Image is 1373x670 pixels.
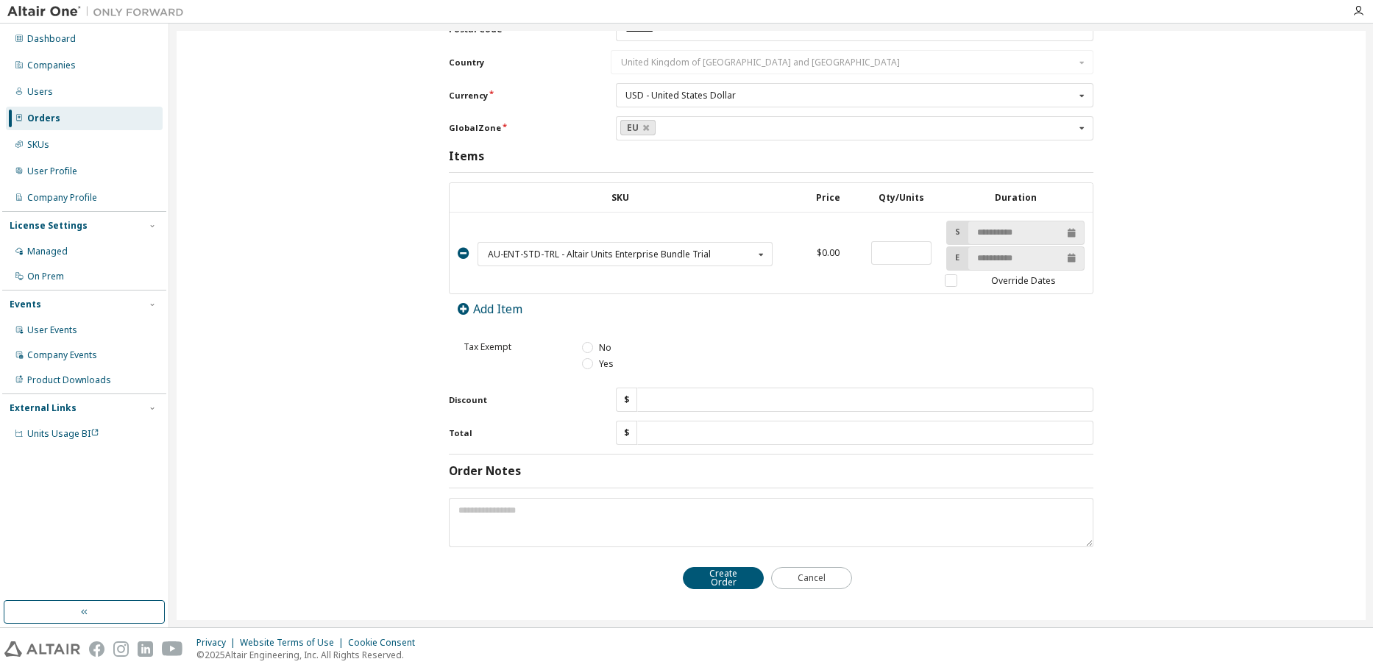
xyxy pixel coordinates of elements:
img: altair_logo.svg [4,641,80,657]
div: Website Terms of Use [240,637,348,649]
div: Currency [616,83,1093,107]
img: Altair One [7,4,191,19]
h3: Items [449,149,484,164]
button: Cancel [771,567,852,589]
img: instagram.svg [113,641,129,657]
button: Create Order [683,567,764,589]
th: Duration [938,183,1093,212]
p: © 2025 Altair Engineering, Inc. All Rights Reserved. [196,649,424,661]
a: Add Item [457,301,522,317]
div: Dashboard [27,33,76,45]
label: S [947,226,963,238]
th: Price [791,183,865,212]
th: SKU [450,183,791,212]
div: AU-ENT-STD-TRL - Altair Units Enterprise Bundle Trial [488,250,753,259]
label: Yes [582,357,613,370]
div: License Settings [10,220,88,232]
span: Units Usage BI [27,427,99,440]
div: Company Profile [27,192,97,204]
label: E [947,252,963,263]
div: External Links [10,402,77,414]
img: facebook.svg [89,641,104,657]
div: Orders [27,113,60,124]
div: $ [616,421,637,445]
div: GlobalZone [616,116,1093,140]
div: Cookie Consent [348,637,424,649]
div: Managed [27,246,68,257]
td: $0.00 [791,213,865,294]
th: Qty/Units [865,183,938,212]
input: Total [637,421,1093,445]
label: Discount [449,394,592,406]
label: Currency [449,90,592,101]
div: Companies [27,60,76,71]
h3: Order Notes [449,464,521,479]
input: Discount [637,388,1093,412]
label: GlobalZone [449,122,592,134]
a: EU [620,120,656,135]
div: Events [10,299,41,310]
div: Company Events [27,349,97,361]
div: $ [616,388,637,412]
div: Users [27,86,53,98]
div: USD - United States Dollar [625,91,736,100]
label: Total [449,427,592,439]
label: Country [449,57,586,68]
label: No [582,341,611,354]
div: User Profile [27,165,77,177]
img: youtube.svg [162,641,183,657]
div: Product Downloads [27,374,111,386]
div: On Prem [27,271,64,282]
div: Privacy [196,637,240,649]
label: Override Dates [945,274,1085,287]
div: User Events [27,324,77,336]
img: linkedin.svg [138,641,153,657]
span: Tax Exempt [464,341,511,353]
div: SKUs [27,139,49,151]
